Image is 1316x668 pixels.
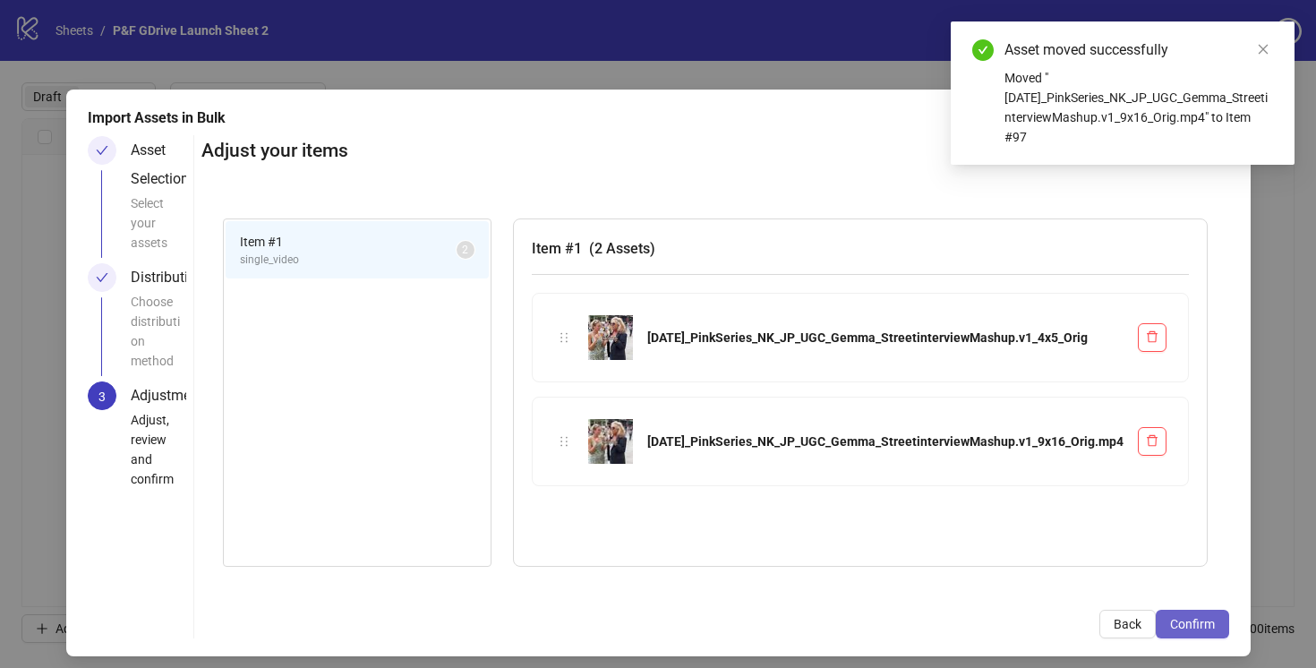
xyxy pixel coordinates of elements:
span: check-circle [972,39,994,61]
span: delete [1146,330,1158,343]
div: holder [554,328,574,347]
h2: Adjust your items [201,136,1229,166]
span: ( 2 Assets ) [589,240,655,257]
div: Moved "[DATE]_PinkSeries_NK_JP_UGC_Gemma_StreetinterviewMashup.v1_9x16_Orig.mp4" to Item #97 [1004,68,1273,147]
span: check [96,271,108,284]
span: delete [1146,434,1158,447]
span: check [96,144,108,157]
button: Delete [1138,427,1166,456]
button: Delete [1138,323,1166,352]
span: holder [558,331,570,344]
sup: 2 [457,241,474,259]
div: [DATE]_PinkSeries_NK_JP_UGC_Gemma_StreetinterviewMashup.v1_9x16_Orig.mp4 [647,432,1124,451]
span: 3 [98,390,106,404]
h3: Item # 1 [532,237,1189,260]
span: close [1257,43,1269,56]
span: 2 [462,244,468,256]
div: Asset Selection [131,136,203,193]
img: August25_PinkSeries_NK_JP_UGC_Gemma_StreetinterviewMashup.v1_9x16_Orig.mp4 [588,419,633,464]
div: Choose distribution method [131,292,186,381]
div: Adjust, review and confirm [131,410,186,500]
div: Select your assets [131,193,186,263]
div: [DATE]_PinkSeries_NK_JP_UGC_Gemma_StreetinterviewMashup.v1_4x5_Orig [647,328,1124,347]
div: holder [554,432,574,451]
button: Back [1099,610,1156,638]
span: Back [1114,617,1141,631]
span: Item # 1 [240,232,457,252]
div: Asset moved successfully [1004,39,1273,61]
span: single_video [240,252,457,269]
div: Distribution [131,263,218,292]
button: Confirm [1156,610,1229,638]
img: August25_PinkSeries_NK_JP_UGC_Gemma_StreetinterviewMashup.v1_4x5_Orig [588,315,633,360]
div: Adjustment [131,381,218,410]
span: holder [558,435,570,448]
div: Import Assets in Bulk [88,107,1229,129]
a: Close [1253,39,1273,59]
span: Confirm [1170,617,1215,631]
